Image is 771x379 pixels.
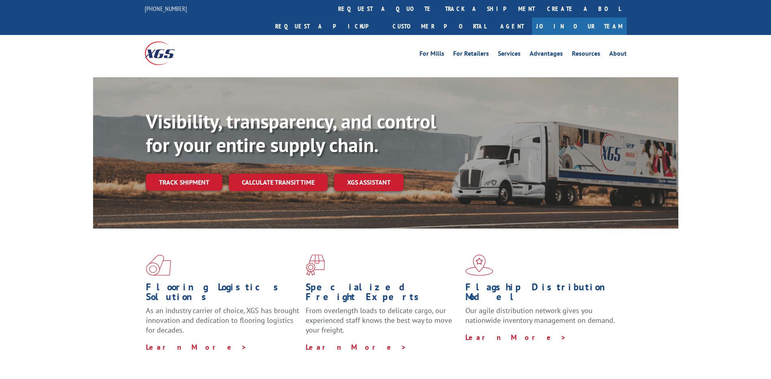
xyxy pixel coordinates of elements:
a: Resources [572,50,600,59]
a: For Mills [419,50,444,59]
img: xgs-icon-focused-on-flooring-red [306,255,325,276]
a: Learn More > [465,333,567,342]
a: XGS ASSISTANT [334,174,404,191]
a: Agent [492,17,532,35]
span: As an industry carrier of choice, XGS has brought innovation and dedication to flooring logistics... [146,306,299,335]
b: Visibility, transparency, and control for your entire supply chain. [146,109,436,157]
a: Join Our Team [532,17,627,35]
a: Track shipment [146,174,222,191]
h1: Flooring Logistics Solutions [146,282,300,306]
p: From overlength loads to delicate cargo, our experienced staff knows the best way to move your fr... [306,306,459,342]
span: Our agile distribution network gives you nationwide inventory management on demand. [465,306,615,325]
h1: Flagship Distribution Model [465,282,619,306]
a: Request a pickup [269,17,387,35]
a: Calculate transit time [229,174,328,191]
img: xgs-icon-total-supply-chain-intelligence-red [146,255,171,276]
a: Learn More > [306,342,407,352]
h1: Specialized Freight Experts [306,282,459,306]
a: Learn More > [146,342,247,352]
a: For Retailers [453,50,489,59]
a: About [609,50,627,59]
a: [PHONE_NUMBER] [145,4,187,13]
a: Advantages [530,50,563,59]
a: Customer Portal [387,17,492,35]
a: Services [498,50,521,59]
img: xgs-icon-flagship-distribution-model-red [465,255,493,276]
